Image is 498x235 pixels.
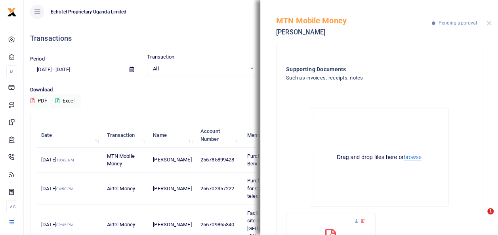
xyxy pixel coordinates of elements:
[41,222,73,227] span: [DATE]
[200,186,234,191] span: 256702357222
[6,65,17,78] li: M
[147,53,174,61] label: Transaction
[276,28,432,36] h5: [PERSON_NAME]
[7,8,17,17] img: logo-small
[404,154,422,160] button: browse
[196,123,243,148] th: Account Number: activate to sort column ascending
[286,65,440,74] h4: Supporting Documents
[107,153,135,167] span: MTN Mobile Money
[49,94,81,108] button: Excel
[471,208,490,227] iframe: Intercom live chat
[153,65,246,73] span: All
[107,222,135,227] span: Airtel Money
[30,34,492,43] h4: Transactions
[313,154,445,161] div: Drag and drop files here or
[41,157,74,163] span: [DATE]
[200,157,234,163] span: 256785899428
[30,63,123,76] input: select period
[107,186,135,191] span: Airtel Money
[6,200,17,213] li: Ac
[153,186,191,191] span: [PERSON_NAME]
[487,21,492,26] button: Close
[30,86,492,94] p: Download
[56,223,74,227] small: 02:45 PM
[41,186,73,191] span: [DATE]
[487,208,494,214] span: 1
[30,55,45,63] label: Period
[276,16,432,25] h5: MTN Mobile Money
[7,9,17,15] a: logo-small logo-large logo-large
[438,20,477,26] span: Pending approval
[56,158,74,162] small: 10:42 AM
[37,123,102,148] th: Date: activate to sort column descending
[48,8,130,15] span: Echotel Proprietary Uganda Limited
[200,222,234,227] span: 256709865340
[153,222,191,227] span: [PERSON_NAME]
[247,178,309,199] span: Purchase of bid for I and M for Cyber security and telecom services
[310,108,448,207] div: File Uploader
[247,153,297,167] span: Purchase of stock for Benergy from Tronic
[56,187,74,191] small: 04:50 PM
[153,157,191,163] span: [PERSON_NAME]
[286,74,440,82] h4: Such as invoices, receipts, notes
[149,123,196,148] th: Name: activate to sort column ascending
[243,123,315,148] th: Memo: activate to sort column ascending
[102,123,149,148] th: Transaction: activate to sort column ascending
[30,94,48,108] button: PDF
